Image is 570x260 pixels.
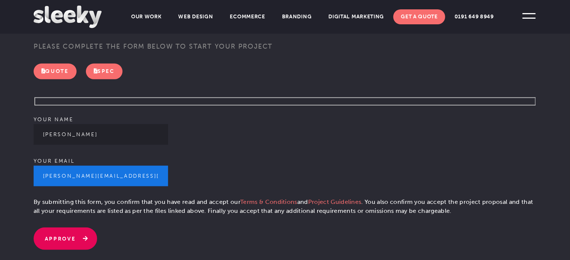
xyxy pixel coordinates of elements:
[34,97,536,250] form: Contact form
[34,158,168,179] label: Your email
[124,9,169,24] a: Our Work
[34,227,97,250] input: Approve
[86,64,123,79] a: Spec
[34,198,536,218] p: By submitting this form, you confirm that you have read and accept our and . You also confirm you...
[171,9,221,24] a: Web Design
[34,42,536,56] h3: Please complete the form below to start your project
[240,198,297,205] a: Terms & Conditions
[447,9,501,24] a: 0191 649 8949
[393,9,445,24] a: Get A Quote
[308,198,362,205] a: Project Guidelines
[34,116,168,138] label: Your name
[34,6,102,28] img: Sleeky Web Design Newcastle
[321,9,392,24] a: Digital Marketing
[275,9,319,24] a: Branding
[34,124,168,145] input: Your name
[34,166,168,186] input: Your email
[34,64,77,79] a: Quote
[223,9,273,24] a: Ecommerce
